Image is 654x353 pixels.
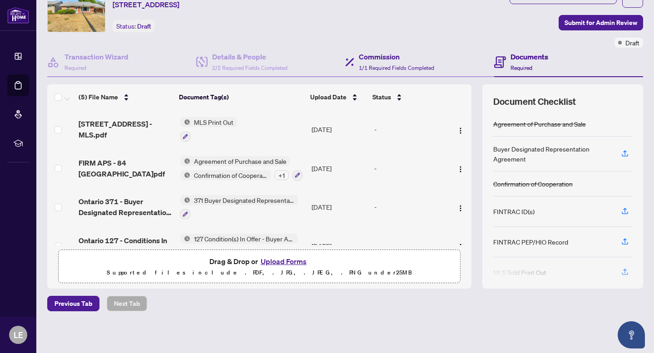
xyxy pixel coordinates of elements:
span: 371 Buyer Designated Representation Agreement - Authority for Purchase or Lease [190,195,298,205]
span: Previous Tab [54,296,92,311]
button: Status IconMLS Print Out [180,117,237,142]
div: Agreement of Purchase and Sale [493,119,586,129]
p: Supported files include .PDF, .JPG, .JPEG, .PNG under 25 MB [64,267,455,278]
span: Draft [625,38,639,48]
button: Submit for Admin Review [559,15,643,30]
button: Next Tab [107,296,147,311]
h4: Documents [510,51,548,62]
td: [DATE] [308,149,371,188]
div: - [374,124,446,134]
button: Logo [453,122,468,137]
span: Drag & Drop orUpload FormsSupported files include .PDF, .JPG, .JPEG, .PNG under25MB [59,250,460,284]
span: Draft [137,22,151,30]
div: + 1 [274,170,289,180]
img: Status Icon [180,156,190,166]
span: 2/2 Required Fields Completed [212,64,287,71]
img: Logo [457,166,464,173]
button: Status Icon371 Buyer Designated Representation Agreement - Authority for Purchase or Lease [180,195,298,220]
button: Open asap [618,321,645,348]
h4: Transaction Wizard [64,51,129,62]
span: Upload Date [310,92,347,102]
button: Logo [453,161,468,176]
span: Status [372,92,391,102]
div: FINTRAC PEP/HIO Record [493,237,568,247]
span: Document Checklist [493,95,576,108]
button: Logo [453,239,468,253]
span: MLS Print Out [190,117,237,127]
span: (5) File Name [79,92,118,102]
div: Buyer Designated Representation Agreement [493,144,610,164]
div: FINTRAC ID(s) [493,206,535,216]
div: - [374,241,446,251]
span: FIRM APS - 84 [GEOGRAPHIC_DATA]pdf [79,157,173,179]
div: - [374,202,446,212]
span: Submit for Admin Review [565,15,637,30]
span: LE [14,328,23,341]
div: Status: [113,20,155,32]
th: Document Tag(s) [175,84,306,110]
button: Status Icon127 Condition(s) In Offer - Buyer Acknowledgement [180,234,298,258]
span: 1/1 Required Fields Completed [359,64,434,71]
div: - [374,163,446,173]
span: Drag & Drop or [209,255,309,267]
button: Logo [453,200,468,214]
td: [DATE] [308,226,371,265]
img: Logo [457,127,464,134]
img: logo [7,7,29,24]
button: Previous Tab [47,296,99,311]
span: [STREET_ADDRESS] -MLS.pdf [79,118,173,140]
h4: Details & People [212,51,287,62]
img: Status Icon [180,195,190,205]
img: Logo [457,205,464,212]
span: Required [510,64,532,71]
span: Confirmation of Cooperation [190,170,271,180]
span: Ontario 127 - Conditions In Offer Buyer Acknowledgement.pdf [79,235,173,257]
span: Agreement of Purchase and Sale [190,156,290,166]
span: Ontario 371 - Buyer Designated Representation Agreement - Authority for Purch 2.pdf [79,196,173,218]
td: [DATE] [308,188,371,227]
img: Status Icon [180,170,190,180]
span: 127 Condition(s) In Offer - Buyer Acknowledgement [190,234,298,244]
span: Required [64,64,86,71]
button: Status IconAgreement of Purchase and SaleStatus IconConfirmation of Cooperation+1 [180,156,302,181]
img: Status Icon [180,234,190,244]
img: Logo [457,243,464,250]
th: Upload Date [307,84,369,110]
h4: Commission [359,51,434,62]
button: Upload Forms [258,255,309,267]
img: Status Icon [180,117,190,127]
th: Status [369,84,446,110]
div: Confirmation of Cooperation [493,179,573,189]
td: [DATE] [308,110,371,149]
th: (5) File Name [75,84,176,110]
